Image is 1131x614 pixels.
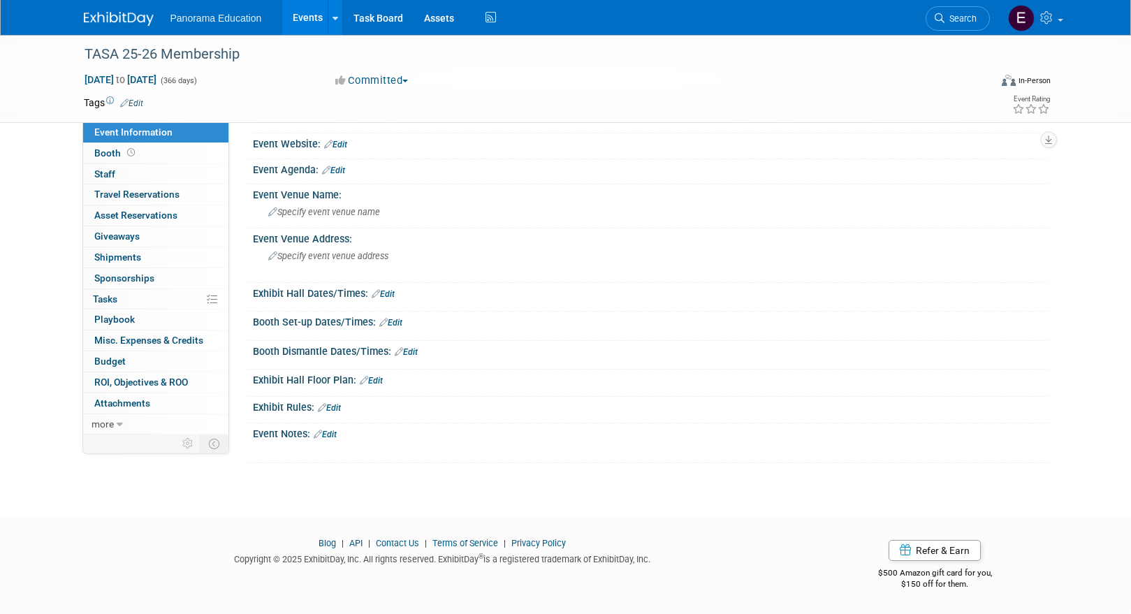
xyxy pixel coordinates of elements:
[500,538,509,548] span: |
[83,309,228,330] a: Playbook
[376,538,419,548] a: Contact Us
[822,558,1048,590] div: $500 Amazon gift card for you,
[822,578,1048,590] div: $150 off for them.
[176,434,200,453] td: Personalize Event Tab Strip
[84,550,802,566] div: Copyright © 2025 ExhibitDay, Inc. All rights reserved. ExhibitDay is a registered trademark of Ex...
[253,184,1048,202] div: Event Venue Name:
[314,430,337,439] a: Edit
[253,228,1048,246] div: Event Venue Address:
[253,312,1048,330] div: Booth Set-up Dates/Times:
[1012,96,1050,103] div: Event Rating
[511,538,566,548] a: Privacy Policy
[907,73,1051,94] div: Event Format
[124,147,138,158] span: Booth not reserved yet
[94,126,173,138] span: Event Information
[253,283,1048,301] div: Exhibit Hall Dates/Times:
[159,76,197,85] span: (366 days)
[94,147,138,159] span: Booth
[1008,5,1035,31] img: External Events Calendar
[120,98,143,108] a: Edit
[83,164,228,184] a: Staff
[84,96,143,110] td: Tags
[1002,75,1016,86] img: Format-Inperson.png
[319,538,336,548] a: Blog
[94,356,126,367] span: Budget
[83,393,228,414] a: Attachments
[94,168,115,180] span: Staff
[94,377,188,388] span: ROI, Objectives & ROO
[268,207,380,217] span: Specify event venue name
[93,293,117,305] span: Tasks
[1018,75,1051,86] div: In-Person
[253,397,1048,415] div: Exhibit Rules:
[94,231,140,242] span: Giveaways
[83,143,228,163] a: Booth
[84,12,154,26] img: ExhibitDay
[253,341,1048,359] div: Booth Dismantle Dates/Times:
[322,166,345,175] a: Edit
[421,538,430,548] span: |
[318,403,341,413] a: Edit
[94,314,135,325] span: Playbook
[94,272,154,284] span: Sponsorships
[170,13,262,24] span: Panorama Education
[253,423,1048,441] div: Event Notes:
[94,397,150,409] span: Attachments
[83,247,228,268] a: Shipments
[83,184,228,205] a: Travel Reservations
[432,538,498,548] a: Terms of Service
[379,318,402,328] a: Edit
[94,189,180,200] span: Travel Reservations
[479,553,483,560] sup: ®
[324,140,347,149] a: Edit
[268,251,388,261] span: Specify event venue address
[114,74,127,85] span: to
[84,73,157,86] span: [DATE] [DATE]
[889,540,981,561] a: Refer & Earn
[372,289,395,299] a: Edit
[94,210,177,221] span: Asset Reservations
[338,538,347,548] span: |
[330,73,414,88] button: Committed
[83,414,228,434] a: more
[83,351,228,372] a: Budget
[360,376,383,386] a: Edit
[253,370,1048,388] div: Exhibit Hall Floor Plan:
[349,538,363,548] a: API
[365,538,374,548] span: |
[944,13,977,24] span: Search
[253,133,1048,152] div: Event Website:
[83,268,228,288] a: Sponsorships
[395,347,418,357] a: Edit
[253,159,1048,177] div: Event Agenda:
[83,289,228,309] a: Tasks
[92,418,114,430] span: more
[83,226,228,247] a: Giveaways
[94,251,141,263] span: Shipments
[83,205,228,226] a: Asset Reservations
[83,330,228,351] a: Misc. Expenses & Credits
[83,122,228,142] a: Event Information
[83,372,228,393] a: ROI, Objectives & ROO
[94,335,203,346] span: Misc. Expenses & Credits
[926,6,990,31] a: Search
[200,434,228,453] td: Toggle Event Tabs
[80,42,969,67] div: TASA 25-26 Membership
